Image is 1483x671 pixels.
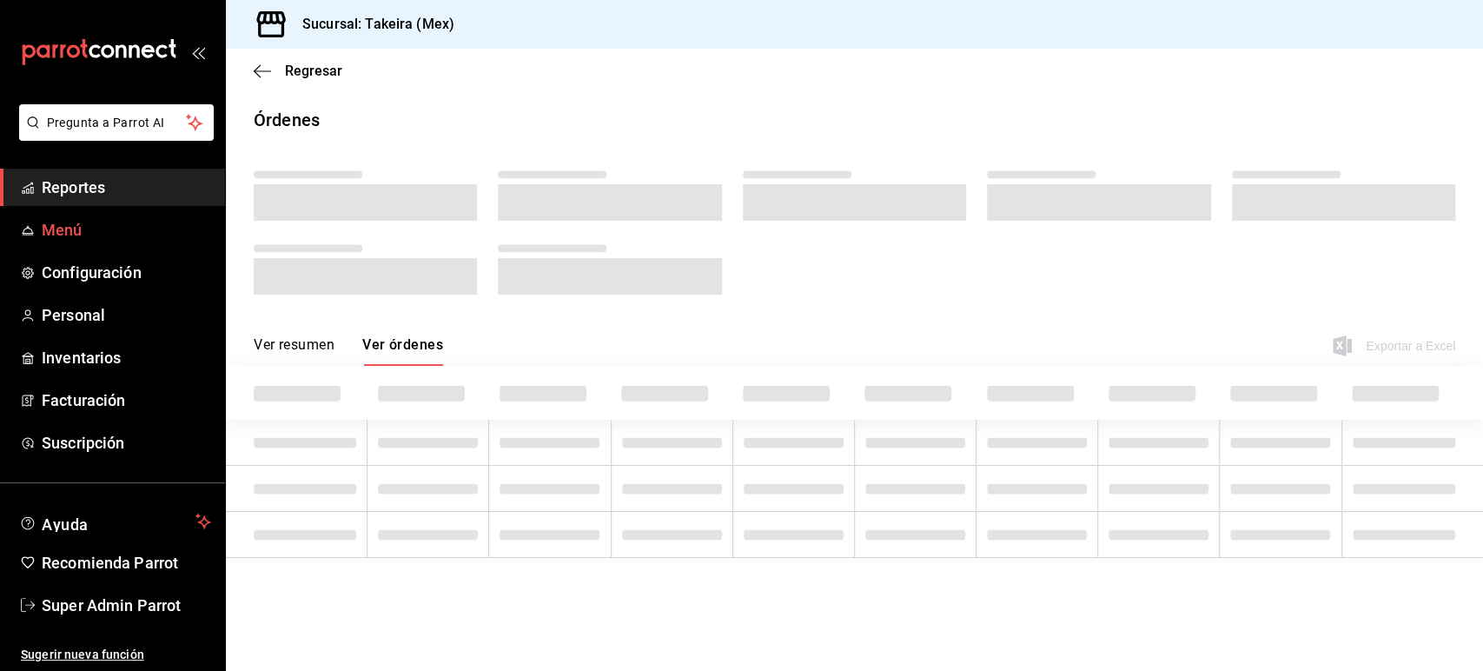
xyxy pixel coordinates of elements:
[362,336,443,366] button: Ver órdenes
[254,336,334,366] button: Ver resumen
[42,303,211,327] span: Personal
[254,107,320,133] div: Órdenes
[42,261,211,284] span: Configuración
[254,63,342,79] button: Regresar
[19,104,214,141] button: Pregunta a Parrot AI
[42,594,211,617] span: Super Admin Parrot
[12,126,214,144] a: Pregunta a Parrot AI
[42,176,211,199] span: Reportes
[42,218,211,242] span: Menú
[21,646,211,664] span: Sugerir nueva función
[288,14,454,35] h3: Sucursal: Takeira (Mex)
[42,511,189,532] span: Ayuda
[42,389,211,412] span: Facturación
[42,431,211,455] span: Suscripción
[42,346,211,369] span: Inventarios
[285,63,342,79] span: Regresar
[42,551,211,575] span: Recomienda Parrot
[191,45,205,59] button: open_drawer_menu
[254,336,443,366] div: navigation tabs
[47,114,187,132] span: Pregunta a Parrot AI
